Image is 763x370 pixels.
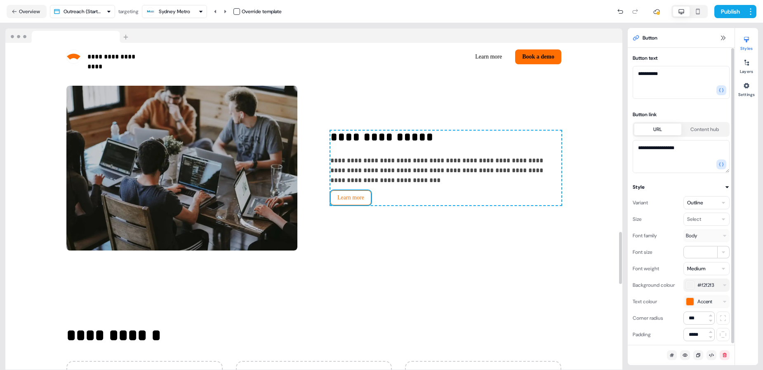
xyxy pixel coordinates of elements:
div: Font family [633,229,657,242]
div: Sydney Metro [159,7,190,16]
button: Body [683,229,730,242]
span: Accent [697,297,712,306]
div: Outline [687,199,703,207]
div: Body [686,232,721,240]
div: Size [633,213,642,226]
button: Styles [735,33,758,51]
button: URL [634,124,681,135]
div: Outreach (Starter) [64,7,103,16]
button: Book a demo [515,49,561,64]
div: Padding [633,328,651,341]
div: Learn moreBook a demo [317,49,561,64]
div: Text colour [633,295,657,308]
button: Learn more [469,49,509,64]
img: Browser topbar [5,28,132,43]
div: Variant [633,196,648,209]
img: Image [66,86,297,251]
div: Button link [633,110,730,119]
div: Select [687,215,701,223]
span: Button [643,34,657,42]
div: Font size [633,246,652,259]
button: #f2f2f3 [683,279,730,292]
div: targeting [118,7,139,16]
button: Learn more [330,190,371,205]
div: Style [633,183,645,191]
button: Layers [735,56,758,74]
div: Font weight [633,262,659,275]
button: Accent [683,295,730,308]
button: Overview [7,5,47,18]
div: Corner radius [633,311,663,325]
button: Settings [735,79,758,97]
div: Background colour [633,279,675,292]
div: Override template [242,7,282,16]
button: Sydney Metro [142,5,207,18]
div: Medium [687,265,705,273]
button: Style [633,183,730,191]
span: #f2f2f3 [697,281,714,289]
label: Button text [633,55,657,61]
button: Content hub [681,124,728,135]
button: Publish [714,5,745,18]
